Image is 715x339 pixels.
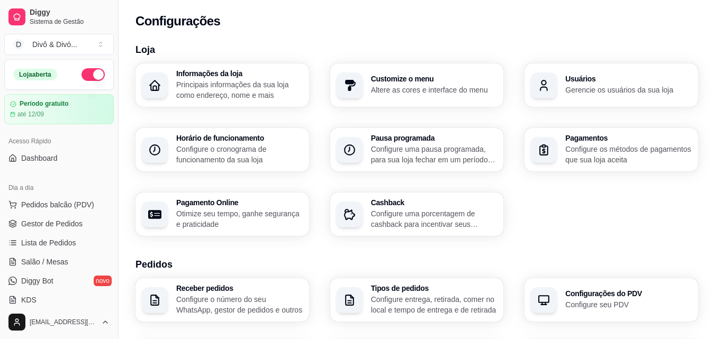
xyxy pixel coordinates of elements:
[565,134,692,142] h3: Pagamentos
[176,79,303,100] p: Principais informações da sua loja como endereço, nome e mais
[371,75,497,83] h3: Customize o menu
[4,150,114,167] a: Dashboard
[21,153,58,163] span: Dashboard
[4,133,114,150] div: Acesso Rápido
[330,63,504,107] button: Customize o menuAltere as cores e interface do menu
[330,193,504,236] button: CashbackConfigure uma porcentagem de cashback para incentivar seus clientes a comprarem em sua loja
[135,193,309,236] button: Pagamento OnlineOtimize seu tempo, ganhe segurança e praticidade
[135,13,220,30] h2: Configurações
[13,39,24,50] span: D
[4,4,114,30] a: DiggySistema de Gestão
[524,63,698,107] button: UsuáriosGerencie os usuários da sua loja
[176,134,303,142] h3: Horário de funcionamento
[176,208,303,230] p: Otimize seu tempo, ganhe segurança e praticidade
[330,278,504,322] button: Tipos de pedidosConfigure entrega, retirada, comer no local e tempo de entrega e de retirada
[30,8,110,17] span: Diggy
[4,34,114,55] button: Select a team
[4,291,114,308] a: KDS
[135,63,309,107] button: Informações da lojaPrincipais informações da sua loja como endereço, nome e mais
[371,134,497,142] h3: Pausa programada
[13,69,57,80] div: Loja aberta
[82,68,105,81] button: Alterar Status
[17,110,44,118] article: até 12/09
[524,278,698,322] button: Configurações do PDVConfigure seu PDV
[135,278,309,322] button: Receber pedidosConfigure o número do seu WhatsApp, gestor de pedidos e outros
[371,144,497,165] p: Configure uma pausa programada, para sua loja fechar em um período específico
[524,128,698,171] button: PagamentosConfigure os métodos de pagamentos que sua loja aceita
[565,290,692,297] h3: Configurações do PDV
[176,70,303,77] h3: Informações da loja
[330,128,504,171] button: Pausa programadaConfigure uma pausa programada, para sua loja fechar em um período específico
[30,17,110,26] span: Sistema de Gestão
[20,100,69,108] article: Período gratuito
[176,144,303,165] p: Configure o cronograma de funcionamento da sua loja
[371,208,497,230] p: Configure uma porcentagem de cashback para incentivar seus clientes a comprarem em sua loja
[4,272,114,289] a: Diggy Botnovo
[30,318,97,326] span: [EMAIL_ADDRESS][DOMAIN_NAME]
[565,85,692,95] p: Gerencie os usuários da sua loja
[371,285,497,292] h3: Tipos de pedidos
[371,199,497,206] h3: Cashback
[4,253,114,270] a: Salão / Mesas
[176,199,303,206] h3: Pagamento Online
[176,294,303,315] p: Configure o número do seu WhatsApp, gestor de pedidos e outros
[21,237,76,248] span: Lista de Pedidos
[21,218,83,229] span: Gestor de Pedidos
[565,75,692,83] h3: Usuários
[4,234,114,251] a: Lista de Pedidos
[135,42,698,57] h3: Loja
[565,299,692,310] p: Configure seu PDV
[4,309,114,335] button: [EMAIL_ADDRESS][DOMAIN_NAME]
[135,257,698,272] h3: Pedidos
[21,276,53,286] span: Diggy Bot
[176,285,303,292] h3: Receber pedidos
[21,199,94,210] span: Pedidos balcão (PDV)
[4,196,114,213] button: Pedidos balcão (PDV)
[135,128,309,171] button: Horário de funcionamentoConfigure o cronograma de funcionamento da sua loja
[32,39,77,50] div: Divô & Divó ...
[4,179,114,196] div: Dia a dia
[21,295,37,305] span: KDS
[371,294,497,315] p: Configure entrega, retirada, comer no local e tempo de entrega e de retirada
[4,215,114,232] a: Gestor de Pedidos
[565,144,692,165] p: Configure os métodos de pagamentos que sua loja aceita
[21,256,68,267] span: Salão / Mesas
[4,94,114,124] a: Período gratuitoaté 12/09
[371,85,497,95] p: Altere as cores e interface do menu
